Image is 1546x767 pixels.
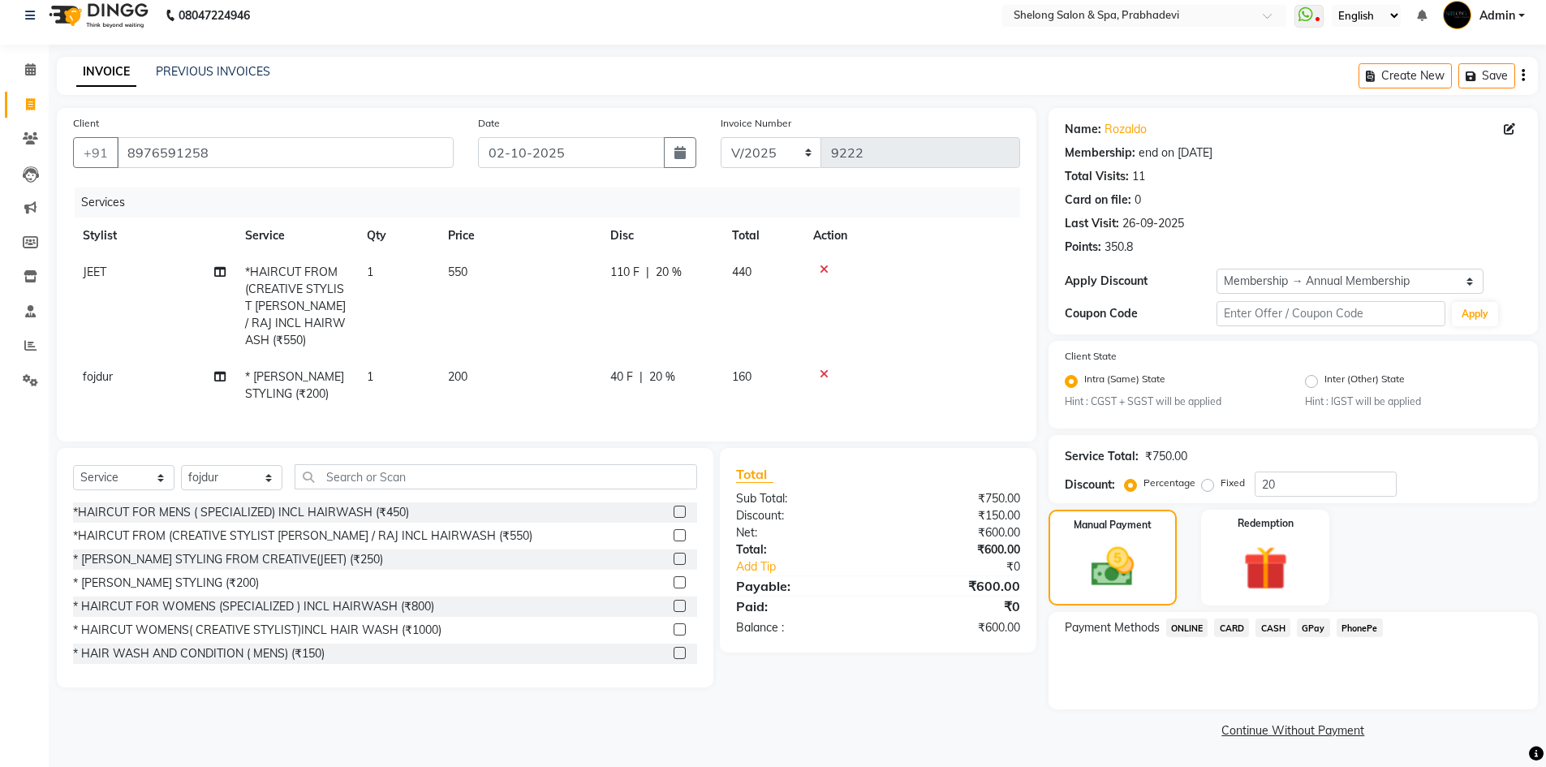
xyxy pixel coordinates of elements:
[878,619,1032,636] div: ₹600.00
[1105,121,1147,138] a: Rozaldo
[1065,273,1217,290] div: Apply Discount
[724,507,878,524] div: Discount:
[1065,192,1131,209] div: Card on file:
[73,137,118,168] button: +91
[1166,618,1208,637] span: ONLINE
[724,558,903,575] a: Add Tip
[1443,1,1471,29] img: Admin
[736,466,773,483] span: Total
[1122,215,1184,232] div: 26-09-2025
[73,598,434,615] div: * HAIRCUT FOR WOMENS (SPECIALIZED ) INCL HAIRWASH (₹800)
[448,265,467,279] span: 550
[75,187,1032,218] div: Services
[117,137,454,168] input: Search by Name/Mobile/Email/Code
[1074,518,1152,532] label: Manual Payment
[1479,7,1515,24] span: Admin
[83,369,113,384] span: fojdur
[1065,476,1115,493] div: Discount:
[1078,542,1148,592] img: _cash.svg
[1297,618,1330,637] span: GPay
[156,64,270,79] a: PREVIOUS INVOICES
[878,597,1032,616] div: ₹0
[601,218,722,254] th: Disc
[73,528,532,545] div: *HAIRCUT FROM (CREATIVE STYLIST [PERSON_NAME] / RAJ INCL HAIRWASH (₹550)
[1458,63,1515,88] button: Save
[1452,302,1498,326] button: Apply
[1132,168,1145,185] div: 11
[73,622,441,639] div: * HAIRCUT WOMENS( CREATIVE STYLIST)INCL HAIR WASH (₹1000)
[1143,476,1195,490] label: Percentage
[448,369,467,384] span: 200
[656,264,682,281] span: 20 %
[1337,618,1383,637] span: PhonePe
[732,369,751,384] span: 160
[1065,619,1160,636] span: Payment Methods
[878,507,1032,524] div: ₹150.00
[724,524,878,541] div: Net:
[1139,144,1212,162] div: end on [DATE]
[83,265,106,279] span: JEET
[1221,476,1245,490] label: Fixed
[904,558,1032,575] div: ₹0
[1359,63,1452,88] button: Create New
[1324,372,1405,391] label: Inter (Other) State
[1255,618,1290,637] span: CASH
[724,597,878,616] div: Paid:
[73,551,383,568] div: * [PERSON_NAME] STYLING FROM CREATIVE(JEET) (₹250)
[73,116,99,131] label: Client
[724,490,878,507] div: Sub Total:
[878,524,1032,541] div: ₹600.00
[1065,349,1117,364] label: Client State
[1145,448,1187,465] div: ₹750.00
[438,218,601,254] th: Price
[478,116,500,131] label: Date
[1217,301,1445,326] input: Enter Offer / Coupon Code
[1065,144,1135,162] div: Membership:
[357,218,438,254] th: Qty
[1238,516,1294,531] label: Redemption
[1084,372,1165,391] label: Intra (Same) State
[73,504,409,521] div: *HAIRCUT FOR MENS ( SPECIALIZED) INCL HAIRWASH (₹450)
[649,368,675,386] span: 20 %
[724,619,878,636] div: Balance :
[721,116,791,131] label: Invoice Number
[1135,192,1141,209] div: 0
[1065,168,1129,185] div: Total Visits:
[1305,394,1522,409] small: Hint : IGST will be applied
[610,264,640,281] span: 110 F
[245,265,346,347] span: *HAIRCUT FROM (CREATIVE STYLIST [PERSON_NAME] / RAJ INCL HAIRWASH (₹550)
[1214,618,1249,637] span: CARD
[1229,541,1302,596] img: _gift.svg
[1065,448,1139,465] div: Service Total:
[646,264,649,281] span: |
[1052,722,1535,739] a: Continue Without Payment
[610,368,633,386] span: 40 F
[878,541,1032,558] div: ₹600.00
[732,265,751,279] span: 440
[1065,121,1101,138] div: Name:
[878,576,1032,596] div: ₹600.00
[367,369,373,384] span: 1
[245,369,344,401] span: * [PERSON_NAME] STYLING (₹200)
[640,368,643,386] span: |
[73,575,259,592] div: * [PERSON_NAME] STYLING (₹200)
[803,218,1020,254] th: Action
[235,218,357,254] th: Service
[73,218,235,254] th: Stylist
[367,265,373,279] span: 1
[1105,239,1133,256] div: 350.8
[1065,305,1217,322] div: Coupon Code
[878,490,1032,507] div: ₹750.00
[1065,215,1119,232] div: Last Visit:
[295,464,697,489] input: Search or Scan
[1065,394,1281,409] small: Hint : CGST + SGST will be applied
[724,576,878,596] div: Payable:
[73,645,325,662] div: * HAIR WASH AND CONDITION ( MENS) (₹150)
[724,541,878,558] div: Total:
[1065,239,1101,256] div: Points:
[76,58,136,87] a: INVOICE
[722,218,803,254] th: Total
